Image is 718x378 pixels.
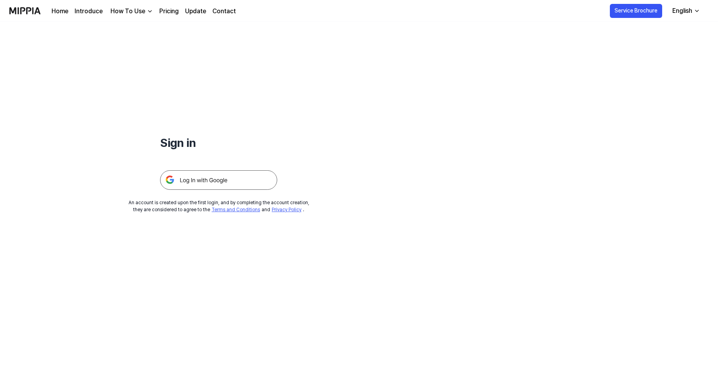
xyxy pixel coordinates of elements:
div: How To Use [109,7,147,16]
h1: Sign in [160,134,277,152]
div: English [671,6,694,16]
a: Contact [212,7,236,16]
img: down [147,8,153,14]
a: Privacy Policy [272,207,301,212]
a: Pricing [159,7,179,16]
a: Update [185,7,206,16]
div: An account is created upon the first login, and by completing the account creation, they are cons... [128,199,309,213]
a: Terms and Conditions [212,207,260,212]
a: Home [52,7,68,16]
button: English [666,3,705,19]
button: How To Use [109,7,153,16]
img: 구글 로그인 버튼 [160,170,277,190]
a: Introduce [75,7,103,16]
button: Service Brochure [610,4,662,18]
